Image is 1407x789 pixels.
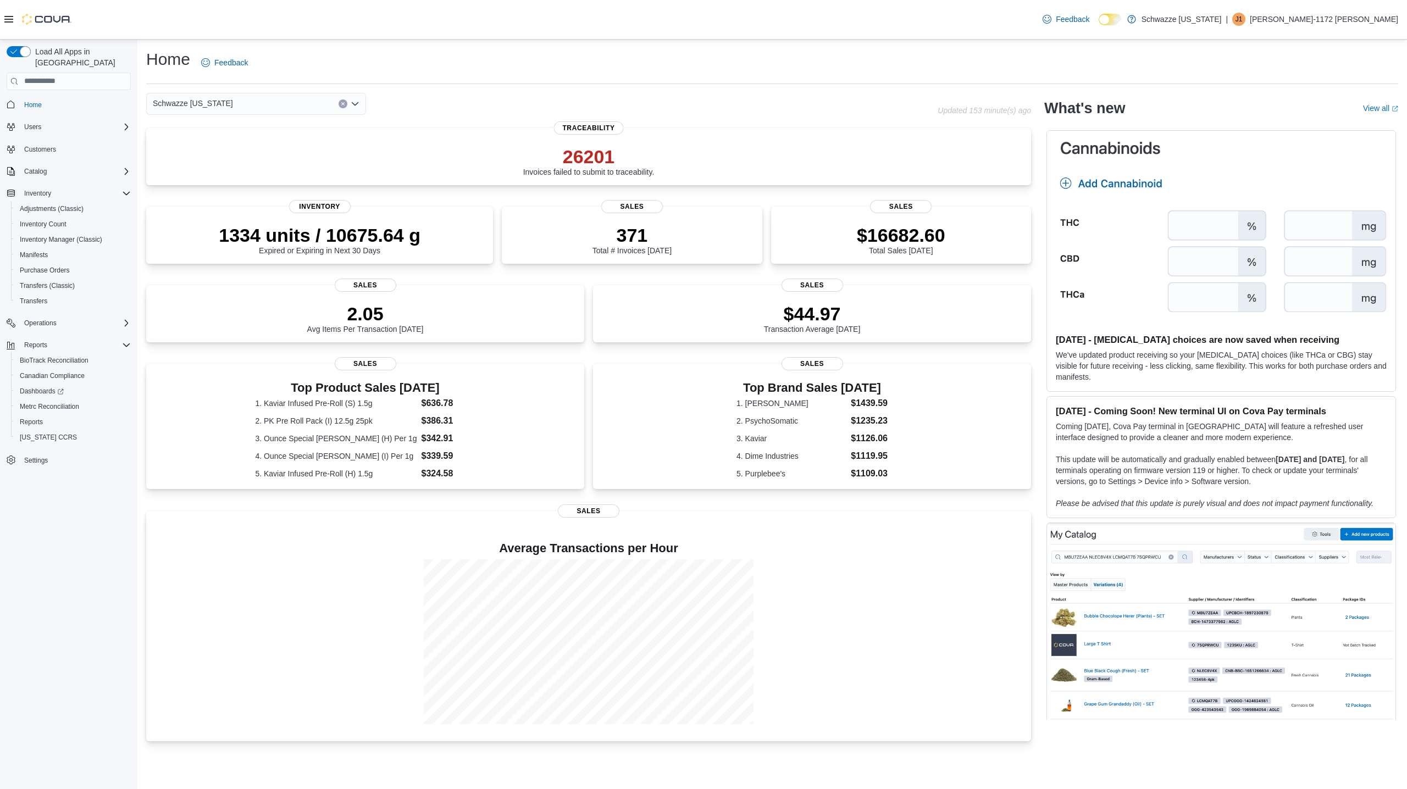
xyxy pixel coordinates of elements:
span: BioTrack Reconciliation [15,354,131,367]
span: Users [24,123,41,131]
p: $44.97 [764,303,861,325]
span: Reports [20,338,131,352]
span: Load All Apps in [GEOGRAPHIC_DATA] [31,46,131,68]
dt: 4. Ounce Special [PERSON_NAME] (I) Per 1g [255,451,417,462]
svg: External link [1392,105,1398,112]
dd: $386.31 [422,414,475,427]
span: Manifests [15,248,131,262]
button: Operations [2,315,135,331]
button: Reports [2,337,135,353]
span: Canadian Compliance [20,371,85,380]
button: Catalog [20,165,51,178]
span: Customers [20,142,131,156]
a: Metrc Reconciliation [15,400,84,413]
button: Inventory [20,187,56,200]
button: Purchase Orders [11,263,135,278]
span: Settings [24,456,48,465]
button: Manifests [11,247,135,263]
dt: 1. Kaviar Infused Pre-Roll (S) 1.5g [255,398,417,409]
span: Feedback [214,57,248,68]
a: View allExternal link [1363,104,1398,113]
p: | [1226,13,1228,26]
dt: 4. Dime Industries [736,451,846,462]
span: Sales [558,504,619,518]
span: Operations [20,316,131,330]
span: Catalog [24,167,47,176]
dt: 1. [PERSON_NAME] [736,398,846,409]
dd: $324.58 [422,467,475,480]
dt: 2. PK Pre Roll Pack (I) 12.5g 25pk [255,415,417,426]
a: Feedback [1038,8,1094,30]
span: Metrc Reconciliation [15,400,131,413]
span: Sales [335,357,396,370]
p: We've updated product receiving so your [MEDICAL_DATA] choices (like THCa or CBG) stay visible fo... [1056,349,1387,382]
h4: Average Transactions per Hour [155,542,1022,555]
h3: Top Brand Sales [DATE] [736,381,888,394]
span: Inventory Count [20,220,67,229]
dd: $1119.95 [851,449,888,463]
button: Reports [11,414,135,430]
img: Cova [22,14,71,25]
button: [US_STATE] CCRS [11,430,135,445]
a: Reports [15,415,47,429]
h3: [DATE] - Coming Soon! New terminal UI on Cova Pay terminals [1056,405,1387,416]
span: Adjustments (Classic) [20,204,84,213]
button: Transfers (Classic) [11,278,135,293]
span: Manifests [20,251,48,259]
dd: $339.59 [422,449,475,463]
p: [PERSON_NAME]-1172 [PERSON_NAME] [1250,13,1398,26]
button: Users [2,119,135,135]
p: Coming [DATE], Cova Pay terminal in [GEOGRAPHIC_DATA] will feature a refreshed user interface des... [1056,421,1387,443]
a: Transfers (Classic) [15,279,79,292]
button: Reports [20,338,52,352]
dt: 2. PsychoSomatic [736,415,846,426]
button: Clear input [339,99,347,108]
span: Users [20,120,131,134]
a: Customers [20,143,60,156]
h1: Home [146,48,190,70]
dd: $1235.23 [851,414,888,427]
span: Dark Mode [1099,25,1099,26]
a: Transfers [15,295,52,308]
span: Purchase Orders [15,264,131,277]
strong: [DATE] and [DATE] [1276,455,1344,464]
p: 1334 units / 10675.64 g [219,224,420,246]
button: Canadian Compliance [11,368,135,384]
span: Transfers [20,297,47,305]
div: Transaction Average [DATE] [764,303,861,334]
span: Adjustments (Classic) [15,202,131,215]
p: 2.05 [307,303,424,325]
span: Sales [870,200,932,213]
span: Feedback [1056,14,1089,25]
input: Dark Mode [1099,14,1122,25]
span: Catalog [20,165,131,178]
p: Schwazze [US_STATE] [1142,13,1222,26]
span: Purchase Orders [20,266,70,275]
a: Manifests [15,248,52,262]
span: Dashboards [20,387,64,396]
p: Updated 153 minute(s) ago [938,106,1031,115]
a: Settings [20,454,52,467]
div: Expired or Expiring in Next 30 Days [219,224,420,255]
button: Inventory [2,186,135,201]
span: Home [24,101,42,109]
button: Operations [20,316,61,330]
a: Adjustments (Classic) [15,202,88,215]
button: Transfers [11,293,135,309]
span: Reports [24,341,47,349]
a: Dashboards [11,384,135,399]
button: Open list of options [351,99,359,108]
dt: 5. Purplebee's [736,468,846,479]
p: $16682.60 [857,224,945,246]
button: Home [2,97,135,113]
dt: 5. Kaviar Infused Pre-Roll (H) 1.5g [255,468,417,479]
span: Reports [20,418,43,426]
div: Joshua-1172 Cruse [1232,13,1245,26]
h2: What's new [1044,99,1125,117]
dd: $342.91 [422,432,475,445]
em: Please be advised that this update is purely visual and does not impact payment functionality. [1056,499,1373,508]
span: Inventory Manager (Classic) [15,233,131,246]
a: Inventory Count [15,218,71,231]
span: Inventory [20,187,131,200]
span: Sales [782,279,843,292]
